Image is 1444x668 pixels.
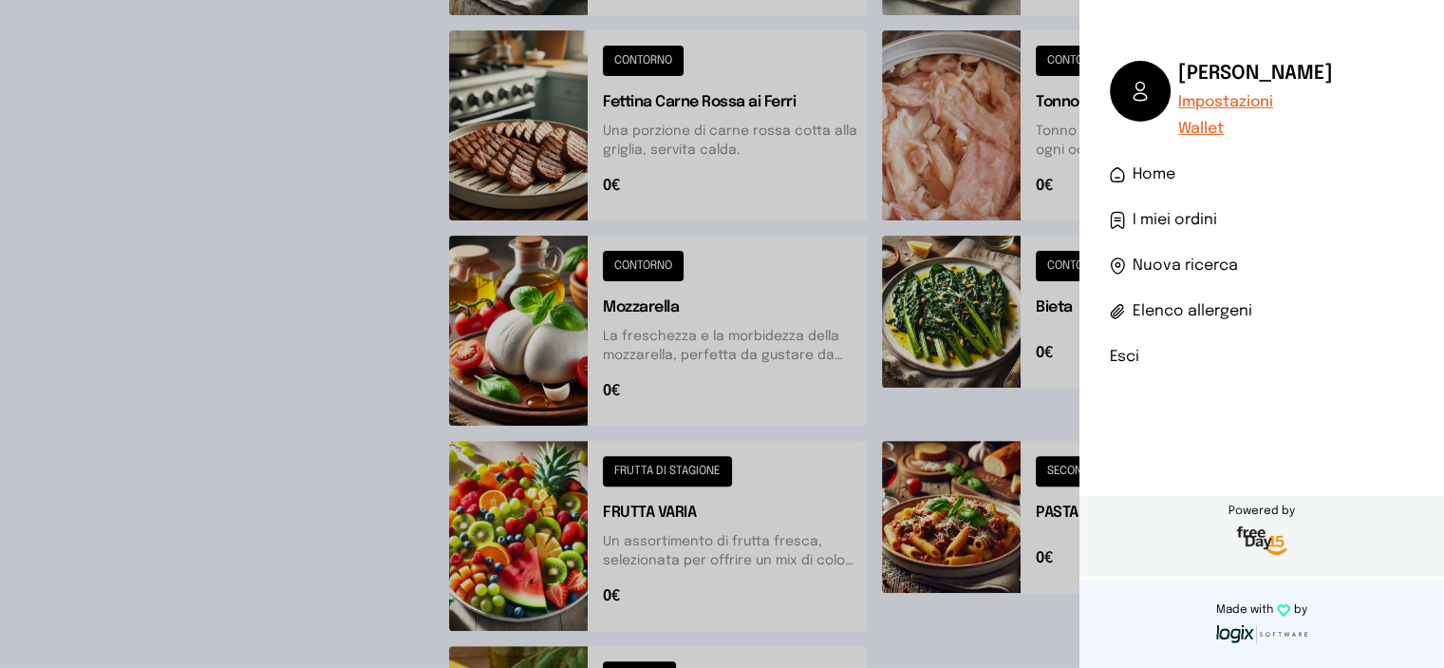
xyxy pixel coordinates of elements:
[1110,209,1414,232] a: I miei ordini
[1087,602,1436,618] p: Made with by
[1133,209,1217,232] span: I miei ordini
[1178,91,1333,114] a: Impostazioni
[1110,255,1414,277] a: Nuova ricerca
[1178,118,1224,141] button: Wallet
[1110,346,1414,369] li: Esci
[1110,163,1414,186] a: Home
[1232,523,1292,561] img: logo-freeday.3e08031.png
[1133,255,1238,277] span: Nuova ricerca
[1133,163,1175,186] span: Home
[1133,300,1252,323] span: Elenco allergeni
[1178,61,1333,87] h6: [PERSON_NAME]
[1110,300,1414,323] a: Elenco allergeni
[1079,504,1444,519] span: Powered by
